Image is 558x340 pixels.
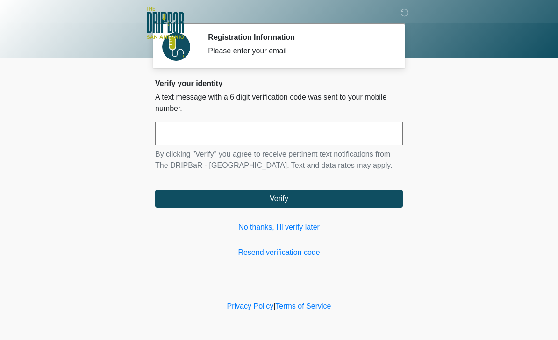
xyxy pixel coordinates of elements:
[275,302,331,310] a: Terms of Service
[273,302,275,310] a: |
[155,222,403,233] a: No thanks, I'll verify later
[146,7,184,40] img: The DRIPBaR - San Antonio Fossil Creek Logo
[227,302,274,310] a: Privacy Policy
[155,92,403,114] p: A text message with a 6 digit verification code was sent to your mobile number.
[208,45,389,57] div: Please enter your email
[155,149,403,171] p: By clicking "Verify" you agree to receive pertinent text notifications from The DRIPBaR - [GEOGRA...
[162,33,190,61] img: Agent Avatar
[155,190,403,208] button: Verify
[155,79,403,88] h2: Verify your identity
[155,247,403,258] a: Resend verification code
